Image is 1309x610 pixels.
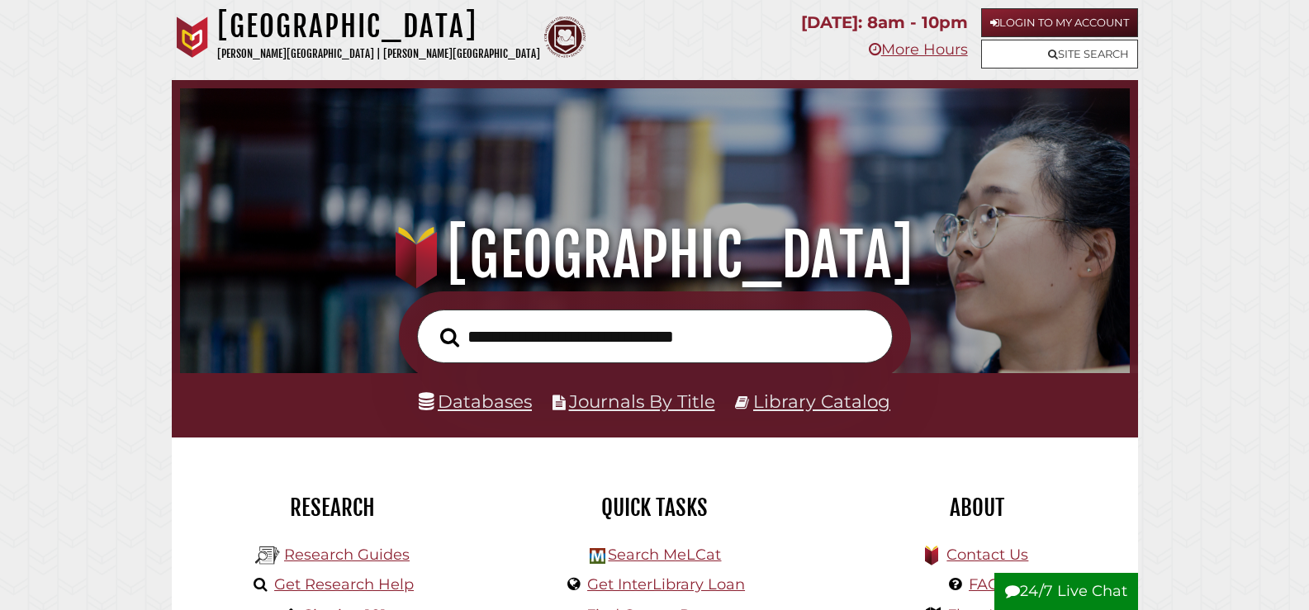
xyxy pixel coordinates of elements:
[946,546,1028,564] a: Contact Us
[506,494,804,522] h2: Quick Tasks
[828,494,1126,522] h2: About
[981,8,1138,37] a: Login to My Account
[590,548,605,564] img: Hekman Library Logo
[217,45,540,64] p: [PERSON_NAME][GEOGRAPHIC_DATA] | [PERSON_NAME][GEOGRAPHIC_DATA]
[753,390,890,412] a: Library Catalog
[199,219,1109,291] h1: [GEOGRAPHIC_DATA]
[869,40,968,59] a: More Hours
[255,543,280,568] img: Hekman Library Logo
[184,494,481,522] h2: Research
[569,390,715,412] a: Journals By Title
[217,8,540,45] h1: [GEOGRAPHIC_DATA]
[274,575,414,593] a: Get Research Help
[284,546,410,564] a: Research Guides
[432,323,467,352] button: Search
[608,546,721,564] a: Search MeLCat
[981,40,1138,69] a: Site Search
[419,390,532,412] a: Databases
[969,575,1008,593] a: FAQs
[440,327,459,348] i: Search
[587,575,745,593] a: Get InterLibrary Loan
[544,17,586,58] img: Calvin Theological Seminary
[172,17,213,58] img: Calvin University
[801,8,968,37] p: [DATE]: 8am - 10pm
